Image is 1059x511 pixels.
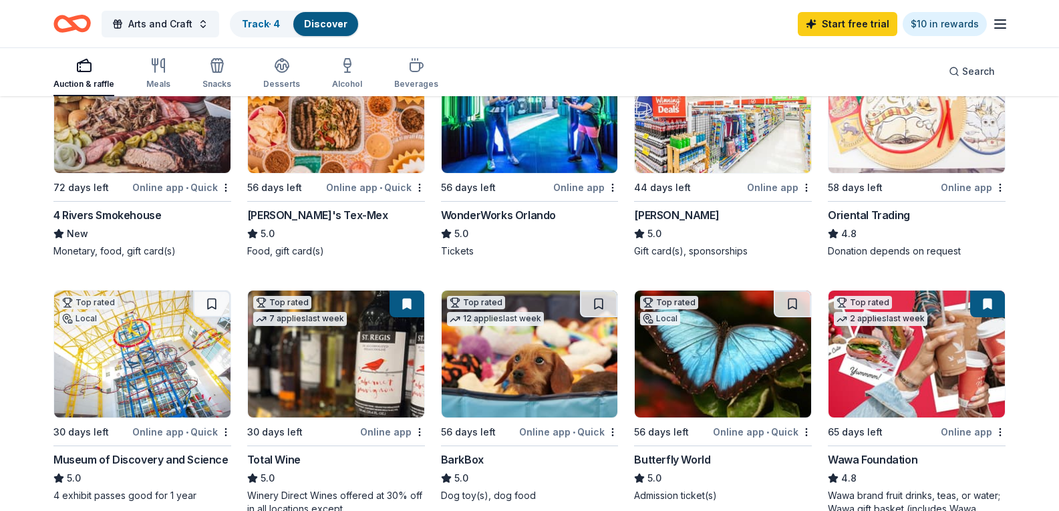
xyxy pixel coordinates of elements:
img: Image for Butterfly World [635,291,811,417]
span: • [573,427,575,438]
a: Start free trial [798,12,897,36]
div: Top rated [59,296,118,309]
span: 4.8 [841,226,857,242]
div: [PERSON_NAME] [634,207,719,223]
div: 4 Rivers Smokehouse [53,207,161,223]
div: 30 days left [53,424,109,440]
div: Dog toy(s), dog food [441,489,619,502]
span: Arts and Craft [128,16,192,32]
img: Image for Oriental Trading [828,46,1005,173]
div: Top rated [640,296,698,309]
div: 65 days left [828,424,883,440]
div: Tickets [441,244,619,258]
div: Online app [941,423,1006,440]
button: Meals [146,52,170,96]
div: Alcohol [332,79,362,90]
div: Auction & raffle [53,79,114,90]
span: 5.0 [647,470,661,486]
img: Image for Chuy's Tex-Mex [248,46,424,173]
div: Beverages [394,79,438,90]
span: 5.0 [454,226,468,242]
img: Image for Winn-Dixie [635,46,811,173]
img: Image for Museum of Discovery and Science [54,291,231,417]
div: Local [59,312,100,325]
div: Snacks [202,79,231,90]
div: 2 applies last week [834,312,927,326]
button: Auction & raffle [53,52,114,96]
div: Online app Quick [132,179,231,196]
button: Track· 4Discover [230,11,359,37]
a: Track· 4 [242,18,280,29]
div: Online app Quick [713,423,812,440]
a: Image for Chuy's Tex-Mex56 days leftOnline app•Quick[PERSON_NAME]'s Tex-Mex5.0Food, gift card(s) [247,45,425,258]
button: Snacks [202,52,231,96]
div: Online app Quick [326,179,425,196]
div: Online app [360,423,425,440]
span: Search [962,63,995,79]
div: Gift card(s), sponsorships [634,244,812,258]
div: Top rated [253,296,311,309]
img: Image for Wawa Foundation [828,291,1005,417]
img: Image for Total Wine [248,291,424,417]
div: Online app [941,179,1006,196]
a: Image for Butterfly WorldTop ratedLocal56 days leftOnline app•QuickButterfly World5.0Admission ti... [634,290,812,502]
span: • [186,182,188,193]
div: Wawa Foundation [828,452,917,468]
div: 56 days left [634,424,689,440]
a: Image for Museum of Discovery and ScienceTop ratedLocal30 days leftOnline app•QuickMuseum of Disc... [53,290,231,502]
img: Image for BarkBox [442,291,618,417]
img: Image for WonderWorks Orlando [442,46,618,173]
div: Meals [146,79,170,90]
div: 72 days left [53,180,109,196]
span: 5.0 [261,470,275,486]
div: Food, gift card(s) [247,244,425,258]
div: [PERSON_NAME]'s Tex-Mex [247,207,388,223]
div: 30 days left [247,424,303,440]
div: Top rated [447,296,505,309]
div: Online app [553,179,618,196]
div: Online app [747,179,812,196]
span: 5.0 [67,470,81,486]
img: Image for 4 Rivers Smokehouse [54,46,231,173]
div: 56 days left [441,424,496,440]
div: Butterfly World [634,452,710,468]
div: Museum of Discovery and Science [53,452,229,468]
div: Online app Quick [132,423,231,440]
div: 4 exhibit passes good for 1 year [53,489,231,502]
a: Discover [304,18,347,29]
span: 4.8 [841,470,857,486]
a: Image for 4 Rivers Smokehouse1 applylast weekLocal72 days leftOnline app•Quick4 Rivers Smokehouse... [53,45,231,258]
span: • [380,182,382,193]
div: BarkBox [441,452,484,468]
div: Oriental Trading [828,207,910,223]
div: Online app Quick [519,423,618,440]
div: 12 applies last week [447,312,544,326]
div: Donation depends on request [828,244,1006,258]
div: Local [640,312,680,325]
span: 5.0 [261,226,275,242]
a: Home [53,8,91,39]
button: Alcohol [332,52,362,96]
div: 7 applies last week [253,312,347,326]
span: 5.0 [647,226,661,242]
div: 56 days left [247,180,302,196]
a: Image for Winn-DixieTop rated44 days leftOnline app[PERSON_NAME]5.0Gift card(s), sponsorships [634,45,812,258]
button: Beverages [394,52,438,96]
a: $10 in rewards [903,12,987,36]
button: Arts and Craft [102,11,219,37]
span: • [766,427,769,438]
a: Image for WonderWorks OrlandoTop rated1 applylast week56 days leftOnline appWonderWorks Orlando5.... [441,45,619,258]
div: Admission ticket(s) [634,489,812,502]
button: Desserts [263,52,300,96]
a: Image for BarkBoxTop rated12 applieslast week56 days leftOnline app•QuickBarkBox5.0Dog toy(s), do... [441,290,619,502]
div: Top rated [834,296,892,309]
span: • [186,427,188,438]
div: Total Wine [247,452,301,468]
div: 44 days left [634,180,691,196]
div: Monetary, food, gift card(s) [53,244,231,258]
span: New [67,226,88,242]
button: Search [938,58,1006,85]
span: 5.0 [454,470,468,486]
div: Desserts [263,79,300,90]
div: 56 days left [441,180,496,196]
